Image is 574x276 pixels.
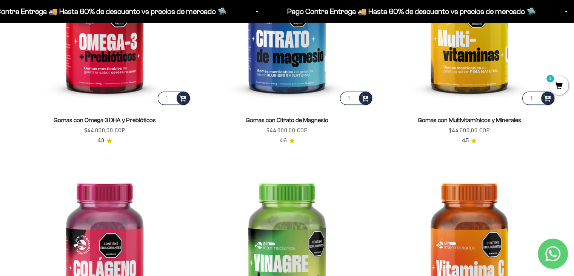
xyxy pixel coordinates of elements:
[54,117,156,123] a: Gomas con Omega 3 DHA y Prebióticos
[97,136,112,145] a: 4.34.3 de 5.0 estrellas
[246,117,328,123] a: Gomas con Citrato de Magnesio
[418,117,521,123] a: Gomas con Multivitamínicos y Minerales
[549,82,568,90] a: 3
[449,126,490,135] sale-price: $44.000,00 COP
[280,136,287,145] span: 4.6
[280,136,295,145] a: 4.64.6 de 5.0 estrellas
[266,126,308,135] sale-price: $44.000,00 COP
[462,136,469,145] span: 4.5
[286,5,535,17] p: Pago Contra Entrega 🚚 Hasta 60% de descuento vs precios de mercado 🛸
[84,126,125,135] sale-price: $44.000,00 COP
[546,74,555,83] mark: 3
[97,136,104,145] span: 4.3
[462,136,477,145] a: 4.54.5 de 5.0 estrellas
